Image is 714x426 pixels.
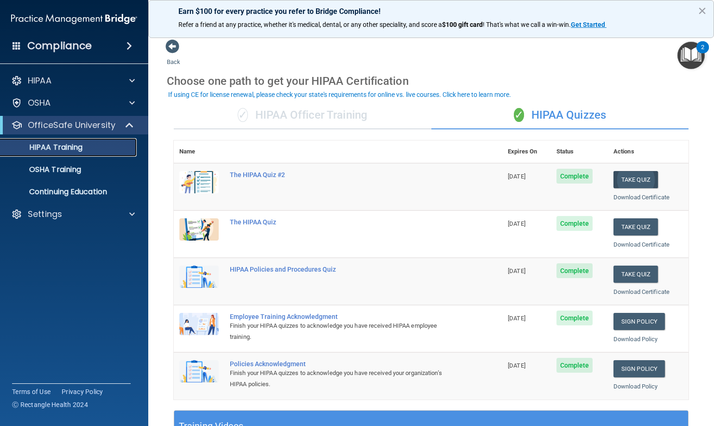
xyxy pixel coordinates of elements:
[508,362,525,369] span: [DATE]
[62,387,103,396] a: Privacy Policy
[6,187,133,197] p: Continuing Education
[230,218,456,226] div: The HIPAA Quiz
[6,165,81,174] p: OSHA Training
[11,120,134,131] a: OfficeSafe University
[6,143,82,152] p: HIPAA Training
[238,108,248,122] span: ✓
[613,218,658,235] button: Take Quiz
[28,75,51,86] p: HIPAA
[28,120,115,131] p: OfficeSafe University
[167,47,180,65] a: Back
[27,39,92,52] h4: Compliance
[28,209,62,220] p: Settings
[556,169,593,184] span: Complete
[571,21,607,28] a: Get Started
[167,68,695,95] div: Choose one path to get your HIPAA Certification
[556,216,593,231] span: Complete
[431,102,689,129] div: HIPAA Quizzes
[230,171,456,178] div: The HIPAA Quiz #2
[613,313,665,330] a: Sign Policy
[174,140,224,163] th: Name
[230,313,456,320] div: Employee Training Acknowledgment
[608,140,689,163] th: Actions
[230,320,456,343] div: Finish your HIPAA quizzes to acknowledge you have received HIPAA employee training.
[28,97,51,108] p: OSHA
[230,360,456,368] div: Policies Acknowledgment
[556,263,593,278] span: Complete
[12,387,51,396] a: Terms of Use
[11,10,137,28] img: PMB logo
[178,7,684,16] p: Earn $100 for every practice you refer to Bridge Compliance!
[508,315,525,322] span: [DATE]
[613,194,670,201] a: Download Certificate
[613,360,665,377] a: Sign Policy
[11,75,135,86] a: HIPAA
[502,140,550,163] th: Expires On
[551,140,608,163] th: Status
[698,3,707,18] button: Close
[571,21,605,28] strong: Get Started
[230,266,456,273] div: HIPAA Policies and Procedures Quiz
[514,108,524,122] span: ✓
[12,400,88,409] span: Ⓒ Rectangle Health 2024
[508,267,525,274] span: [DATE]
[613,266,658,283] button: Take Quiz
[442,21,483,28] strong: $100 gift card
[167,90,512,99] button: If using CE for license renewal, please check your state's requirements for online vs. live cours...
[556,311,593,325] span: Complete
[613,383,658,390] a: Download Policy
[230,368,456,390] div: Finish your HIPAA quizzes to acknowledge you have received your organization’s HIPAA policies.
[613,288,670,295] a: Download Certificate
[613,171,658,188] button: Take Quiz
[613,336,658,343] a: Download Policy
[556,358,593,373] span: Complete
[178,21,442,28] span: Refer a friend at any practice, whether it's medical, dental, or any other speciality, and score a
[677,42,705,69] button: Open Resource Center, 2 new notifications
[701,47,704,59] div: 2
[508,220,525,227] span: [DATE]
[168,91,511,98] div: If using CE for license renewal, please check your state's requirements for online vs. live cours...
[174,102,431,129] div: HIPAA Officer Training
[11,97,135,108] a: OSHA
[613,241,670,248] a: Download Certificate
[508,173,525,180] span: [DATE]
[11,209,135,220] a: Settings
[668,362,703,397] iframe: Drift Widget Chat Controller
[483,21,571,28] span: ! That's what we call a win-win.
